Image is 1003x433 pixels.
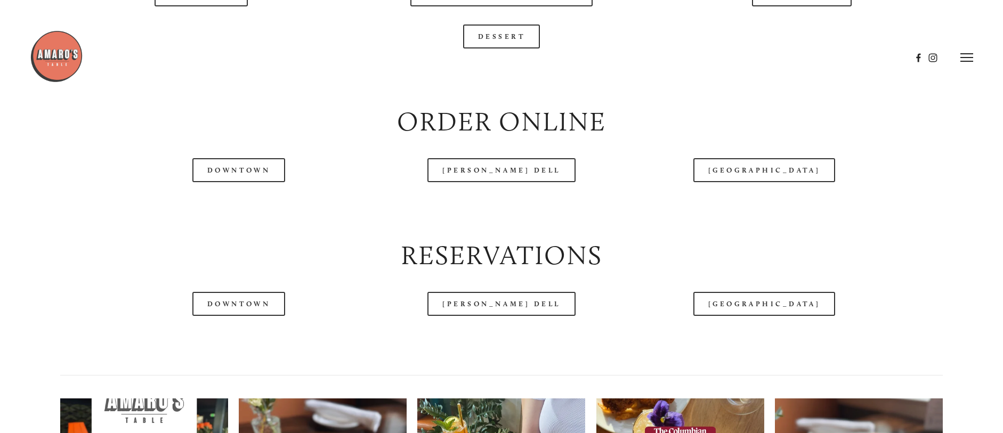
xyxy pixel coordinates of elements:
h2: Reservations [60,236,943,274]
a: Downtown [192,292,285,316]
a: [GEOGRAPHIC_DATA] [693,292,835,316]
a: [PERSON_NAME] Dell [427,292,576,316]
a: [GEOGRAPHIC_DATA] [693,158,835,182]
a: Downtown [192,158,285,182]
h2: Order Online [60,103,943,140]
a: [PERSON_NAME] Dell [427,158,576,182]
img: Amaro's Table [30,30,83,83]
